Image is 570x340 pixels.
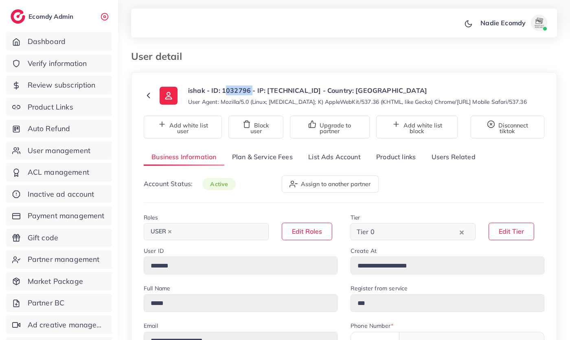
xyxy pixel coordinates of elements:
[168,230,172,234] button: Deselect USER
[6,32,112,51] a: Dashboard
[28,211,105,221] span: Payment management
[290,116,370,138] button: Upgrade to partner
[144,179,236,189] p: Account Status:
[531,15,547,31] img: avatar
[188,86,527,95] p: ishak - ID: 1032796 - IP: [TECHNICAL_ID] - Country: [GEOGRAPHIC_DATA]
[6,119,112,138] a: Auto Refund
[6,76,112,94] a: Review subscription
[28,13,75,20] h2: Ecomdy Admin
[6,98,112,116] a: Product Links
[144,247,164,255] label: User ID
[351,247,377,255] label: Create At
[351,223,476,240] div: Search for option
[6,206,112,225] a: Payment management
[202,178,236,190] span: active
[144,213,158,222] label: Roles
[471,116,544,138] button: Disconnect tiktok
[6,272,112,291] a: Market Package
[11,9,75,24] a: logoEcomdy Admin
[351,213,360,222] label: Tier
[423,148,483,166] a: Users Related
[28,320,106,330] span: Ad creative management
[355,226,376,238] span: Tier 0
[144,322,158,330] label: Email
[147,226,175,237] span: USER
[144,284,170,292] label: Full Name
[28,102,73,112] span: Product Links
[28,58,87,69] span: Verify information
[28,145,90,156] span: User management
[6,316,112,334] a: Ad creative management
[28,80,96,90] span: Review subscription
[368,148,423,166] a: Product links
[144,148,224,166] a: Business Information
[6,228,112,247] a: Gift code
[6,294,112,312] a: Partner BC
[144,223,269,240] div: Search for option
[28,36,66,47] span: Dashboard
[160,87,178,105] img: ic-user-info.36bf1079.svg
[28,123,70,134] span: Auto Refund
[6,185,112,204] a: Inactive ad account
[6,250,112,269] a: Partner management
[300,148,368,166] a: List Ads Account
[6,141,112,160] a: User management
[282,223,332,240] button: Edit Roles
[480,18,526,28] p: Nadie Ecomdy
[489,223,534,240] button: Edit Tier
[28,167,89,178] span: ACL management
[28,276,83,287] span: Market Package
[351,284,408,292] label: Register from service
[28,189,94,200] span: Inactive ad account
[188,98,527,106] small: User Agent: Mozilla/5.0 (Linux; [MEDICAL_DATA]; K) AppleWebKit/537.36 (KHTML, like Gecko) Chrome/...
[282,175,379,193] button: Assign to another partner
[28,254,100,265] span: Partner management
[228,116,283,138] button: Block user
[460,227,464,237] button: Clear Selected
[11,9,25,24] img: logo
[224,148,300,166] a: Plan & Service Fees
[131,50,189,62] h3: User detail
[377,226,458,238] input: Search for option
[6,163,112,182] a: ACL management
[144,116,222,138] button: Add white list user
[28,298,65,308] span: Partner BC
[176,226,258,238] input: Search for option
[28,233,58,243] span: Gift code
[376,116,458,138] button: Add white list block
[351,322,393,330] label: Phone Number
[6,54,112,73] a: Verify information
[476,15,550,31] a: Nadie Ecomdyavatar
